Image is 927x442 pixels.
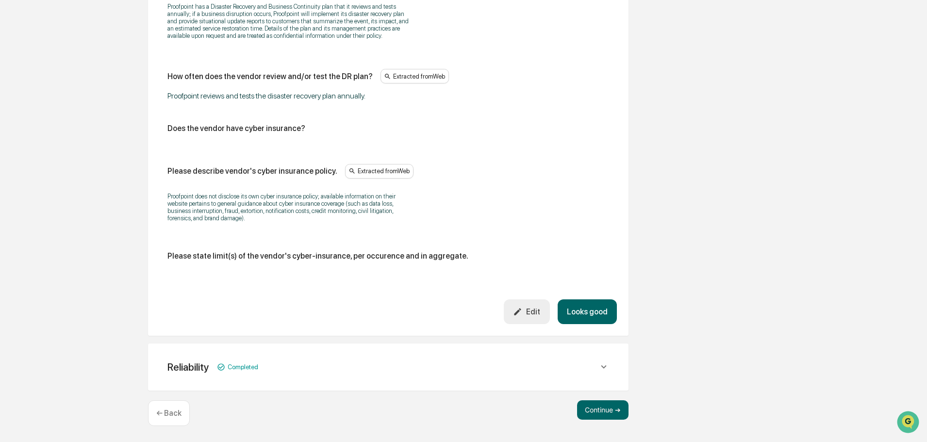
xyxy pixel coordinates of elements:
[577,400,629,420] button: Continue ➔
[19,141,61,150] span: Data Lookup
[97,164,117,172] span: Pylon
[10,123,17,131] div: 🖐️
[167,91,410,100] div: Proofpoint reviews and tests the disaster recovery plan annually.
[165,77,177,89] button: Start new chat
[19,122,63,132] span: Preclearance
[33,74,159,84] div: Start new chat
[167,361,209,373] div: Reliability
[896,410,922,436] iframe: Open customer support
[513,307,540,316] div: Edit
[68,164,117,172] a: Powered byPylon
[381,69,449,83] div: Extracted from Web
[167,193,410,222] p: Proofpoint does not disclose its own cyber insurance policy; available information on their websi...
[167,124,305,133] div: Does the vendor have cyber insurance?
[160,355,617,379] div: ReliabilityCompleted
[345,164,414,179] div: Extracted from Web
[70,123,78,131] div: 🗄️
[10,20,177,36] p: How can we help?
[10,142,17,149] div: 🔎
[558,299,617,324] button: Looks good
[33,84,123,92] div: We're available if you need us!
[167,251,468,261] div: Please state limit(s) of the vendor's cyber-insurance, per occurence and in aggregate.
[80,122,120,132] span: Attestations
[228,363,258,371] span: Completed
[167,72,373,81] div: How often does the vendor review and/or test the DR plan?
[504,299,550,324] button: Edit
[66,118,124,136] a: 🗄️Attestations
[10,74,27,92] img: 1746055101610-c473b297-6a78-478c-a979-82029cc54cd1
[6,118,66,136] a: 🖐️Preclearance
[167,3,410,39] p: Proofpoint has a Disaster Recovery and Business Continuity plan that it reviews and tests annuall...
[6,137,65,154] a: 🔎Data Lookup
[167,166,337,176] div: Please describe vendor's cyber insurance policy.
[156,409,182,418] p: ← Back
